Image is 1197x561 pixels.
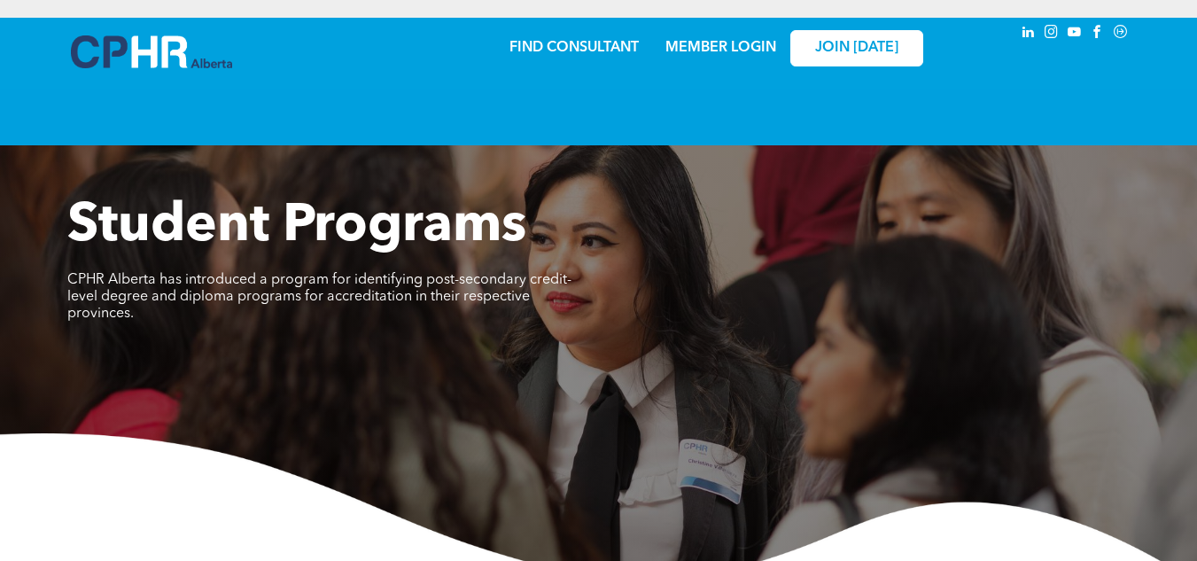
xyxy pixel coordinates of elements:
span: Student Programs [67,200,526,253]
a: facebook [1088,22,1108,46]
a: MEMBER LOGIN [665,41,776,55]
img: A blue and white logo for cp alberta [71,35,232,68]
a: linkedin [1019,22,1038,46]
a: JOIN [DATE] [790,30,923,66]
a: instagram [1042,22,1061,46]
a: Social network [1111,22,1131,46]
a: FIND CONSULTANT [509,41,639,55]
span: JOIN [DATE] [815,40,898,57]
span: CPHR Alberta has introduced a program for identifying post-secondary credit-level degree and dipl... [67,273,571,321]
a: youtube [1065,22,1084,46]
